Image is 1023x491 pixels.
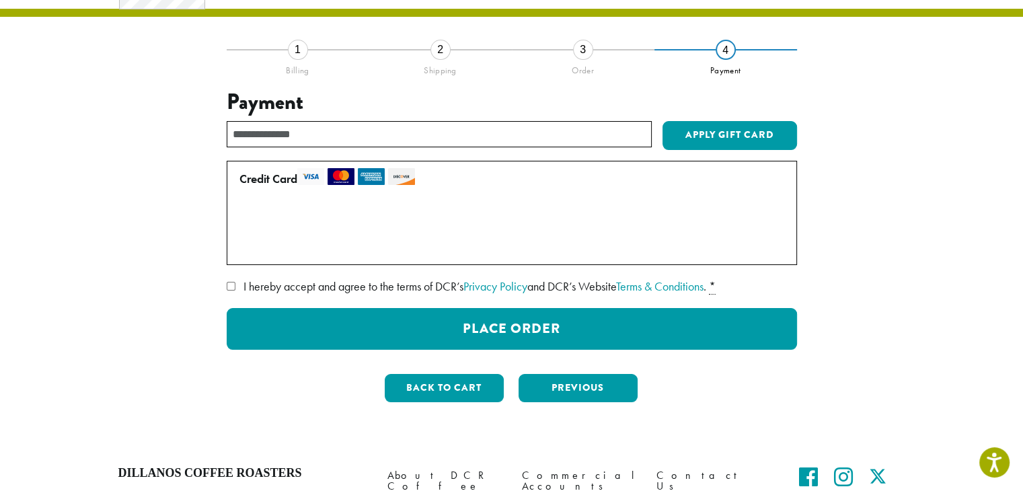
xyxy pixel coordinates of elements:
div: Order [512,60,654,76]
div: 2 [430,40,451,60]
h4: Dillanos Coffee Roasters [118,466,367,481]
img: mastercard [328,168,354,185]
span: I hereby accept and agree to the terms of DCR’s and DCR’s Website . [243,278,706,294]
img: visa [297,168,324,185]
button: Apply Gift Card [662,121,797,151]
div: 1 [288,40,308,60]
a: Terms & Conditions [616,278,704,294]
div: Billing [227,60,369,76]
h3: Payment [227,89,797,115]
img: amex [358,168,385,185]
div: 4 [716,40,736,60]
button: Back to cart [385,374,504,402]
button: Place Order [227,308,797,350]
img: discover [388,168,415,185]
div: 3 [573,40,593,60]
div: Shipping [369,60,512,76]
a: Privacy Policy [463,278,527,294]
div: Payment [654,60,797,76]
label: Credit Card [239,168,779,190]
input: I hereby accept and agree to the terms of DCR’sPrivacy Policyand DCR’s WebsiteTerms & Conditions. * [227,282,235,291]
button: Previous [519,374,638,402]
abbr: required [709,278,716,295]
